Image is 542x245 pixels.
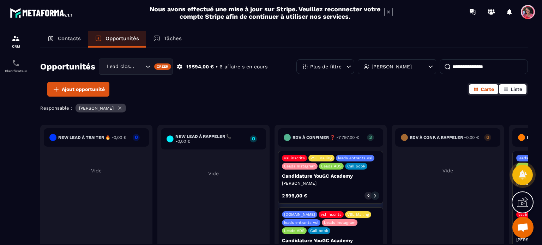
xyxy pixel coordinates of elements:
[40,31,88,48] a: Contacts
[58,135,126,140] h6: New lead à traiter 🔥 -
[321,212,342,217] p: vsl inscrits
[484,135,491,140] p: 0
[395,168,500,173] p: Vide
[284,220,318,225] p: leads entrants vsl
[40,60,95,74] h2: Opportunités
[512,217,534,238] a: Ouvrir le chat
[219,63,267,70] p: 6 affaire s en cours
[175,134,246,144] h6: New lead à RAPPELER 📞 -
[10,6,73,19] img: logo
[133,135,140,140] p: 0
[282,238,379,243] p: Candidature YouGC Academy
[324,220,355,225] p: Leads Instagram
[149,5,381,20] h2: Nous avons effectué une mise à jour sur Stripe. Veuillez reconnecter votre compte Stripe afin de ...
[62,86,105,93] span: Ajout opportunité
[282,180,379,186] p: [PERSON_NAME]
[2,29,30,54] a: formationformationCRM
[2,54,30,78] a: schedulerschedulerPlanificateur
[2,44,30,48] p: CRM
[282,193,307,198] p: 2 599,00 €
[311,156,332,160] p: VSL Mailing
[293,135,359,140] h6: RDV à confimer ❓ -
[347,164,365,169] p: Call book
[310,64,342,69] p: Plus de filtre
[469,84,498,94] button: Carte
[367,193,369,198] p: 0
[114,135,126,140] span: 0,00 €
[164,35,182,42] p: Tâches
[310,228,328,233] p: Call book
[481,86,494,92] span: Carte
[58,35,81,42] p: Contacts
[177,139,190,144] span: 0,00 €
[44,168,149,173] p: Vide
[284,156,305,160] p: vsl inscrits
[161,171,266,176] p: Vide
[40,105,72,111] p: Responsable :
[2,69,30,73] p: Planificateur
[216,63,218,70] p: •
[284,164,315,169] p: Leads Instagram
[106,35,139,42] p: Opportunités
[284,212,315,217] p: [DOMAIN_NAME]
[105,63,137,71] span: Lead closing
[88,31,146,48] a: Opportunités
[518,212,539,217] p: vsl inscrits
[79,106,114,111] p: [PERSON_NAME]
[250,136,257,141] p: 0
[137,63,144,71] input: Search for option
[12,34,20,43] img: formation
[47,82,109,97] button: Ajout opportunité
[186,63,214,70] p: 15 594,00 €
[99,59,173,75] div: Search for option
[347,212,369,217] p: VSL Mailing
[410,135,479,140] h6: RDV à conf. A RAPPELER -
[466,135,479,140] span: 0,00 €
[338,156,372,160] p: leads entrants vsl
[284,228,305,233] p: Leads ADS
[282,173,379,179] p: Candidature YouGC Academy
[146,31,189,48] a: Tâches
[12,59,20,67] img: scheduler
[372,64,412,69] p: [PERSON_NAME]
[154,63,171,70] div: Créer
[338,135,359,140] span: 7 797,00 €
[321,164,342,169] p: Leads ADS
[499,84,526,94] button: Liste
[511,86,522,92] span: Liste
[367,135,374,140] p: 3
